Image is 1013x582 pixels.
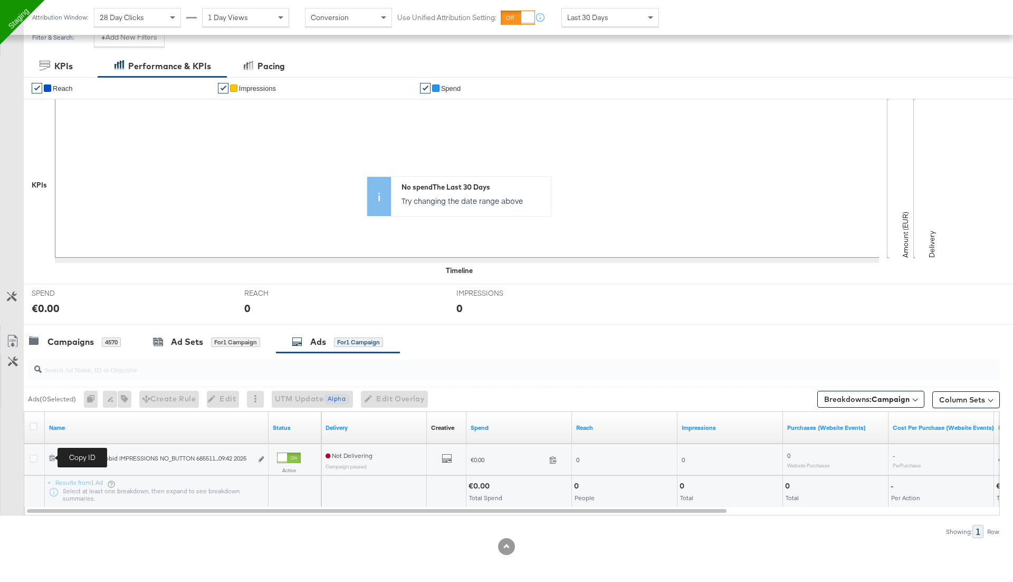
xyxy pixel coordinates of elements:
[945,528,972,536] div: Showing:
[817,391,924,408] button: Breakdowns:Campaign
[218,83,228,93] a: ✔
[257,60,285,72] div: Pacing
[244,301,251,316] div: 0
[171,336,203,348] div: Ad Sets
[456,288,536,298] span: IMPRESSIONS
[893,452,895,459] span: -
[567,13,608,22] span: Last 30 Days
[239,85,276,92] span: Impressions
[59,454,252,463] div: 1 18-65 65 18 Autobid IMPRESSIONS NO_BUTTON 685511...09:42 2025
[334,337,383,347] div: for 1 Campaign
[680,494,693,502] span: Total
[471,456,545,464] span: €0.00
[576,456,579,464] span: 0
[420,83,431,93] a: ✔
[431,424,454,432] a: Shows the creative associated with your ad.
[53,85,73,92] span: Reach
[32,83,42,93] a: ✔
[456,301,463,316] div: 0
[211,337,260,347] div: for 1 Campaign
[824,394,910,405] span: Breakdowns:
[576,424,673,432] a: The number of people your ad was served to.
[469,481,493,491] div: €0.00
[987,528,1000,536] div: Row
[42,355,911,376] input: Search Ad Name, ID or Objective
[397,13,496,23] label: Use Unified Attribution Setting:
[277,467,301,474] label: Active
[441,85,461,92] span: Spend
[128,60,211,72] div: Performance & KPIs
[102,337,121,347] div: 4570
[997,494,1010,502] span: Total
[28,395,76,404] div: Ads ( 0 Selected)
[891,494,920,502] span: Per Action
[575,494,595,502] span: People
[787,452,790,459] span: 0
[47,336,94,348] div: Campaigns
[310,336,326,348] div: Ads
[932,391,1000,408] button: Column Sets
[32,34,74,41] div: Filter & Search:
[787,424,884,432] a: The number of times a purchase was made tracked by your Custom Audience pixel on your website aft...
[469,494,502,502] span: Total Spend
[326,424,423,432] a: Reflects the ability of your Ad to achieve delivery.
[100,13,144,22] span: 28 Day Clicks
[872,395,910,404] b: Campaign
[972,525,983,538] div: 1
[54,60,73,72] div: KPIs
[785,481,793,491] div: 0
[402,182,546,192] div: No spend The Last 30 Days
[84,391,103,408] div: 0
[680,481,687,491] div: 0
[326,463,367,470] sub: Campaign paused
[101,32,106,42] strong: +
[786,494,799,502] span: Total
[32,288,111,298] span: SPEND
[326,452,372,459] span: Not Delivering
[787,462,830,468] sub: Website Purchases
[311,13,349,22] span: Conversion
[32,301,60,316] div: €0.00
[402,195,546,206] p: Try changing the date range above
[893,462,921,468] sub: Per Purchase
[49,424,264,432] a: Ad Name.
[893,424,994,432] a: The average cost for each purchase tracked by your Custom Audience pixel on your website after pe...
[32,14,89,21] div: Attribution Window:
[574,481,582,491] div: 0
[682,424,779,432] a: The number of times your ad was served. On mobile apps an ad is counted as served the first time ...
[431,424,454,432] div: Creative
[891,481,896,491] div: -
[208,13,248,22] span: 1 Day Views
[273,424,317,432] a: Shows the current state of your Ad.
[471,424,568,432] a: The total amount spent to date.
[244,288,323,298] span: REACH
[682,456,685,464] span: 0
[94,28,165,47] button: +Add New Filters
